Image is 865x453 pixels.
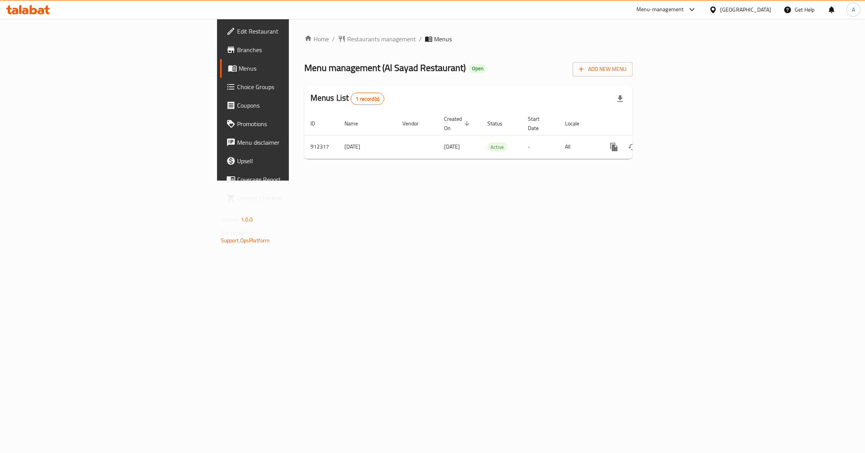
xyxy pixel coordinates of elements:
span: Add New Menu [579,64,626,74]
button: Add New Menu [573,62,633,76]
span: Created On [444,114,472,133]
span: Restaurants management [347,34,416,44]
td: All [559,135,599,159]
span: Vendor [402,119,429,128]
span: Menu management ( Al Sayad Restaurant ) [304,59,466,76]
span: 1.0.0 [241,215,253,225]
a: Restaurants management [338,34,416,44]
span: 1 record(s) [351,95,384,103]
table: enhanced table [304,112,685,159]
span: Version: [221,215,240,225]
span: Menus [434,34,452,44]
div: Open [469,64,487,73]
span: Status [487,119,512,128]
span: Open [469,65,487,72]
span: Edit Restaurant [237,27,355,36]
a: Promotions [220,115,361,133]
span: Grocery Checklist [237,193,355,203]
a: Choice Groups [220,78,361,96]
a: Coupons [220,96,361,115]
span: Branches [237,45,355,54]
a: Menus [220,59,361,78]
span: Active [487,143,507,152]
span: ID [310,119,325,128]
button: Change Status [623,138,642,156]
span: Locale [565,119,589,128]
span: Coupons [237,101,355,110]
span: Promotions [237,119,355,128]
a: Upsell [220,152,361,170]
span: Coverage Report [237,175,355,184]
div: Total records count [351,93,384,105]
a: Edit Restaurant [220,22,361,41]
span: Name [344,119,368,128]
div: Active [487,142,507,152]
span: Start Date [528,114,550,133]
th: Actions [599,112,685,135]
div: [GEOGRAPHIC_DATA] [720,5,771,14]
button: more [605,138,623,156]
span: Menu disclaimer [237,138,355,147]
a: Grocery Checklist [220,189,361,207]
span: [DATE] [444,142,460,152]
span: Get support on: [221,228,256,238]
span: Choice Groups [237,82,355,91]
a: Support.OpsPlatform [221,235,270,245]
div: Menu-management [636,5,684,14]
div: Export file [611,90,629,108]
td: [DATE] [338,135,396,159]
a: Coverage Report [220,170,361,189]
a: Branches [220,41,361,59]
li: / [419,34,422,44]
nav: breadcrumb [304,34,633,44]
td: - [522,135,559,159]
span: Menus [239,64,355,73]
span: A [852,5,855,14]
span: Upsell [237,156,355,166]
a: Menu disclaimer [220,133,361,152]
h2: Menus List [310,92,384,105]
